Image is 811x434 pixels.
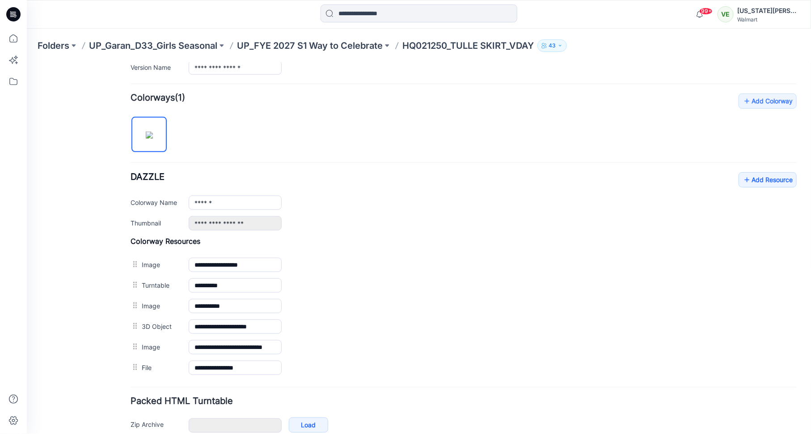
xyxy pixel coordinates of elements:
h4: Colorway Resources [104,174,770,183]
a: UP_FYE 2027 S1 Way to Celebrate [237,39,383,52]
a: Load [262,355,301,370]
div: [US_STATE][PERSON_NAME] [737,5,800,16]
button: 43 [537,39,567,52]
div: Walmart [737,16,800,23]
p: In order to upload a packed turntable, use VStitcher or Lotta to generate an HTML turntable, then... [104,370,770,397]
img: eyJhbGciOiJIUzI1NiIsImtpZCI6IjAiLCJzbHQiOiJzZXMiLCJ0eXAiOiJKV1QifQ.eyJkYXRhIjp7InR5cGUiOiJzdG9yYW... [119,69,126,76]
label: Image [115,279,153,289]
label: 3D Object [115,259,153,268]
label: Image [115,238,153,248]
p: 43 [549,41,556,51]
span: 99+ [699,8,713,15]
a: UP_Garan_D33_Girls Seasonal [89,39,217,52]
label: Turntable [115,217,153,227]
strong: Colorways [104,30,148,40]
p: HQ021250_TULLE SKIRT_VDAY [402,39,534,52]
a: Add Colorway [712,31,770,46]
span: (1) [148,30,158,40]
a: Folders [38,39,69,52]
span: DAZZLE [104,109,138,119]
label: File [115,300,153,310]
a: Add Resource [712,110,770,125]
label: Colorway Name [104,135,153,145]
div: VE [718,6,734,22]
label: Zip Archive [104,357,153,366]
iframe: edit-style [27,63,811,434]
label: Image [115,197,153,207]
h4: Packed HTML Turntable [104,334,770,343]
label: Thumbnail [104,155,153,165]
